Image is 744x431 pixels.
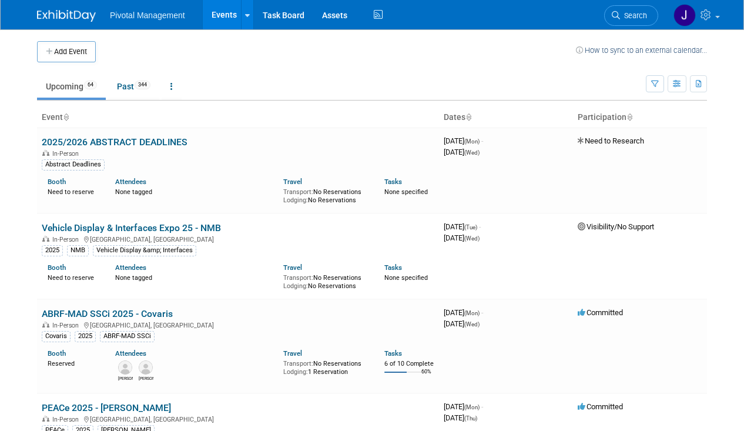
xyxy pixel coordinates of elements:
[421,369,431,385] td: 60%
[63,112,69,122] a: Sort by Event Name
[139,375,153,382] div: Sujash Chatterjee
[444,413,477,422] span: [DATE]
[115,178,146,186] a: Attendees
[37,41,96,62] button: Add Event
[464,404,480,410] span: (Mon)
[48,263,66,272] a: Booth
[110,11,185,20] span: Pivotal Management
[283,196,308,204] span: Lodging:
[464,235,480,242] span: (Wed)
[464,321,480,328] span: (Wed)
[384,263,402,272] a: Tasks
[48,272,98,282] div: Need to reserve
[384,349,402,358] a: Tasks
[464,415,477,422] span: (Thu)
[464,149,480,156] span: (Wed)
[384,360,434,368] div: 6 of 10 Complete
[37,108,439,128] th: Event
[578,308,623,317] span: Committed
[42,150,49,156] img: In-Person Event
[42,414,434,423] div: [GEOGRAPHIC_DATA], [GEOGRAPHIC_DATA]
[118,360,132,375] img: Melissa Gabello
[283,263,302,272] a: Travel
[578,136,644,145] span: Need to Research
[444,148,480,156] span: [DATE]
[444,308,483,317] span: [DATE]
[48,358,98,368] div: Reserved
[464,310,480,316] span: (Mon)
[42,222,221,233] a: Vehicle Display & Interfaces Expo 25 - NMB
[115,186,275,196] div: None tagged
[139,360,153,375] img: Sujash Chatterjee
[115,263,146,272] a: Attendees
[479,222,481,231] span: -
[620,11,647,20] span: Search
[578,222,654,231] span: Visibility/No Support
[48,186,98,196] div: Need to reserve
[384,274,428,282] span: None specified
[100,331,155,342] div: ABRF-MAD SSCi
[481,308,483,317] span: -
[93,245,196,256] div: Vehicle Display &amp; Interfaces
[52,236,82,243] span: In-Person
[42,136,187,148] a: 2025/2026 ABSTRACT DEADLINES
[481,136,483,145] span: -
[42,402,171,413] a: PEACe 2025 - [PERSON_NAME]
[464,138,480,145] span: (Mon)
[283,360,313,367] span: Transport:
[52,322,82,329] span: In-Person
[84,81,97,89] span: 64
[115,272,275,282] div: None tagged
[384,178,402,186] a: Tasks
[578,402,623,411] span: Committed
[626,112,632,122] a: Sort by Participation Type
[444,402,483,411] span: [DATE]
[481,402,483,411] span: -
[48,349,66,358] a: Booth
[52,150,82,158] span: In-Person
[135,81,150,89] span: 344
[42,322,49,328] img: In-Person Event
[444,136,483,145] span: [DATE]
[37,10,96,22] img: ExhibitDay
[444,233,480,242] span: [DATE]
[75,331,96,342] div: 2025
[42,331,71,342] div: Covaris
[42,234,434,243] div: [GEOGRAPHIC_DATA], [GEOGRAPHIC_DATA]
[283,358,367,376] div: No Reservations 1 Reservation
[576,46,707,55] a: How to sync to an external calendar...
[439,108,573,128] th: Dates
[283,188,313,196] span: Transport:
[108,75,159,98] a: Past344
[283,186,367,204] div: No Reservations No Reservations
[283,178,302,186] a: Travel
[444,319,480,328] span: [DATE]
[573,108,707,128] th: Participation
[384,188,428,196] span: None specified
[283,282,308,290] span: Lodging:
[283,349,302,358] a: Travel
[42,245,63,256] div: 2025
[444,222,481,231] span: [DATE]
[283,274,313,282] span: Transport:
[604,5,658,26] a: Search
[48,178,66,186] a: Booth
[37,75,106,98] a: Upcoming64
[283,368,308,376] span: Lodging:
[42,308,173,319] a: ABRF-MAD SSCi 2025 - Covaris
[118,375,133,382] div: Melissa Gabello
[52,416,82,423] span: In-Person
[465,112,471,122] a: Sort by Start Date
[42,236,49,242] img: In-Person Event
[464,224,477,230] span: (Tue)
[42,159,105,170] div: Abstract Deadlines
[67,245,89,256] div: NMB
[673,4,696,26] img: Jessica Gatton
[283,272,367,290] div: No Reservations No Reservations
[42,320,434,329] div: [GEOGRAPHIC_DATA], [GEOGRAPHIC_DATA]
[115,349,146,358] a: Attendees
[42,416,49,422] img: In-Person Event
